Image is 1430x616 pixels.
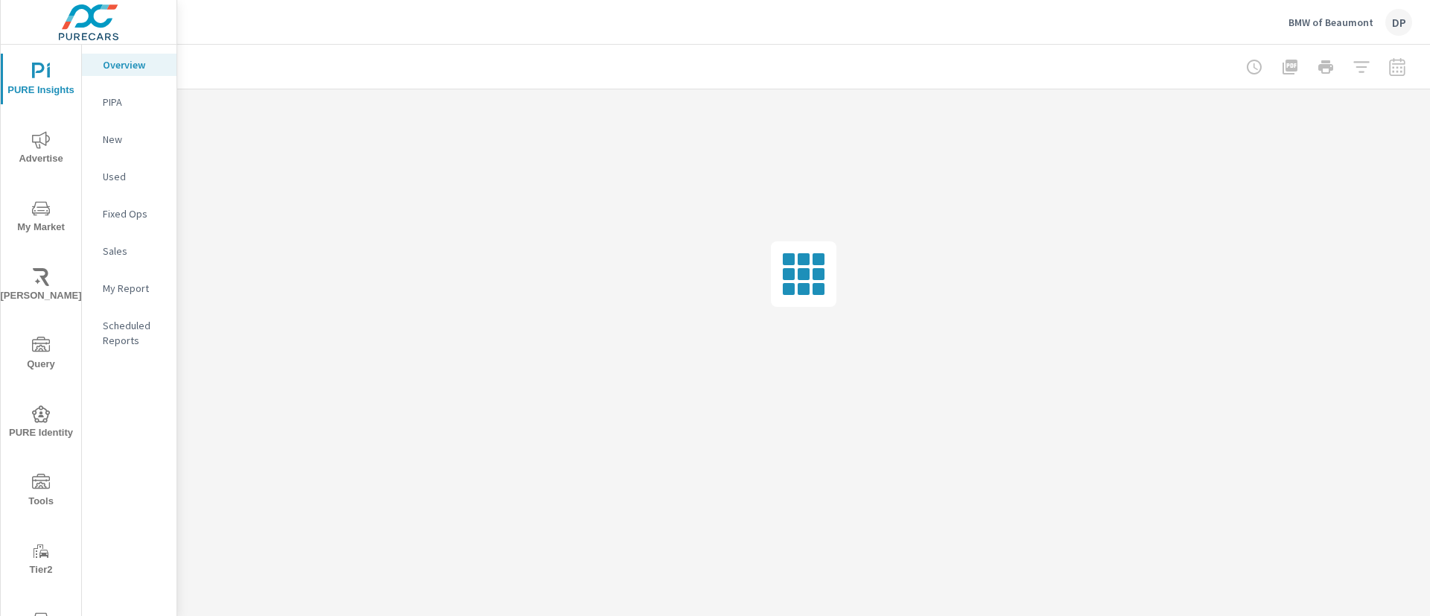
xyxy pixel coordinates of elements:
p: My Report [103,281,165,296]
div: Fixed Ops [82,203,177,225]
span: PURE Insights [5,63,77,99]
div: DP [1385,9,1412,36]
span: Tools [5,474,77,510]
p: PIPA [103,95,165,109]
span: Tier2 [5,542,77,579]
div: PIPA [82,91,177,113]
span: [PERSON_NAME] [5,268,77,305]
p: Fixed Ops [103,206,165,221]
div: My Report [82,277,177,299]
div: Overview [82,54,177,76]
div: Scheduled Reports [82,314,177,352]
span: My Market [5,200,77,236]
span: Advertise [5,131,77,168]
p: Sales [103,244,165,258]
div: New [82,128,177,150]
p: Used [103,169,165,184]
p: New [103,132,165,147]
span: Query [5,337,77,373]
p: Scheduled Reports [103,318,165,348]
p: BMW of Beaumont [1288,16,1373,29]
p: Overview [103,57,165,72]
div: Used [82,165,177,188]
div: Sales [82,240,177,262]
span: PURE Identity [5,405,77,442]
